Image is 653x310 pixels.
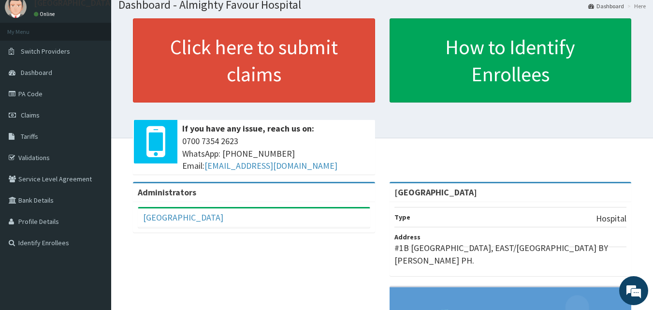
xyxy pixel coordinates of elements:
span: Tariffs [21,132,38,141]
span: 0700 7354 2623 WhatsApp: [PHONE_NUMBER] Email: [182,135,370,172]
strong: [GEOGRAPHIC_DATA] [394,187,477,198]
a: Online [34,11,57,17]
span: Dashboard [21,68,52,77]
p: Hospital [596,212,626,225]
span: Switch Providers [21,47,70,56]
p: #1B [GEOGRAPHIC_DATA], EAST/[GEOGRAPHIC_DATA] BY [PERSON_NAME] PH. [394,242,627,266]
li: Here [625,2,646,10]
a: [EMAIL_ADDRESS][DOMAIN_NAME] [204,160,337,171]
textarea: Type your message and hit 'Enter' [5,207,184,241]
span: Claims [21,111,40,119]
img: d_794563401_company_1708531726252_794563401 [18,48,39,73]
a: Dashboard [588,2,624,10]
b: Address [394,233,421,241]
div: Minimize live chat window [159,5,182,28]
a: [GEOGRAPHIC_DATA] [143,212,223,223]
a: Click here to submit claims [133,18,375,103]
b: Type [394,213,410,221]
span: We're online! [56,93,133,191]
div: Chat with us now [50,54,162,67]
b: If you have any issue, reach us on: [182,123,314,134]
b: Administrators [138,187,196,198]
a: How to Identify Enrollees [390,18,632,103]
